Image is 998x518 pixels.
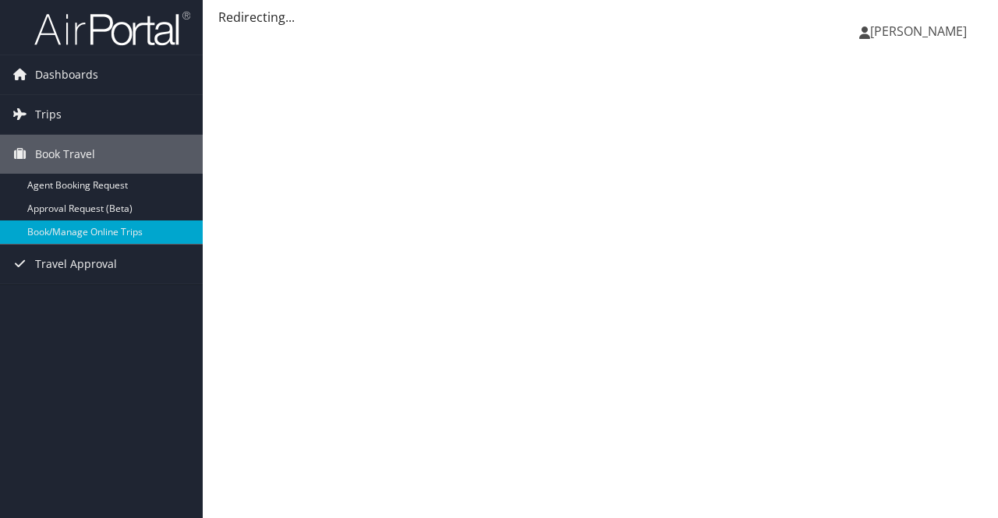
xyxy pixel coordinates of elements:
[35,95,62,134] span: Trips
[35,55,98,94] span: Dashboards
[34,10,190,47] img: airportal-logo.png
[218,8,982,26] div: Redirecting...
[870,23,967,40] span: [PERSON_NAME]
[859,8,982,55] a: [PERSON_NAME]
[35,135,95,174] span: Book Travel
[35,245,117,284] span: Travel Approval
